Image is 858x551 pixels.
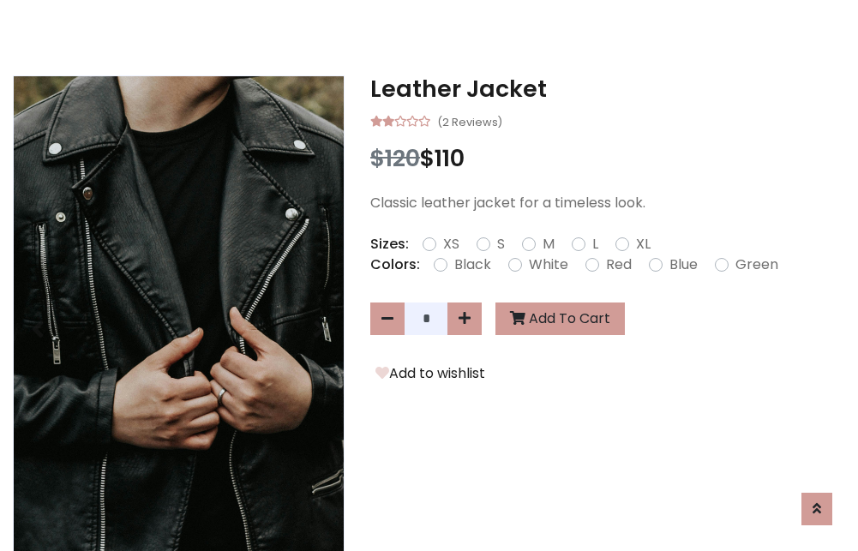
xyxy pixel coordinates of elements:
span: $120 [370,142,420,174]
small: (2 Reviews) [437,111,502,131]
label: S [497,234,505,255]
label: Red [606,255,632,275]
h3: $ [370,145,845,172]
label: M [543,234,555,255]
p: Classic leather jacket for a timeless look. [370,193,845,213]
h3: Leather Jacket [370,75,845,103]
label: Green [735,255,778,275]
label: XS [443,234,459,255]
label: White [529,255,568,275]
p: Colors: [370,255,420,275]
label: XL [636,234,651,255]
label: L [592,234,598,255]
label: Black [454,255,491,275]
span: 110 [435,142,465,174]
label: Blue [669,255,698,275]
button: Add to wishlist [370,362,490,385]
p: Sizes: [370,234,409,255]
button: Add To Cart [495,302,625,335]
